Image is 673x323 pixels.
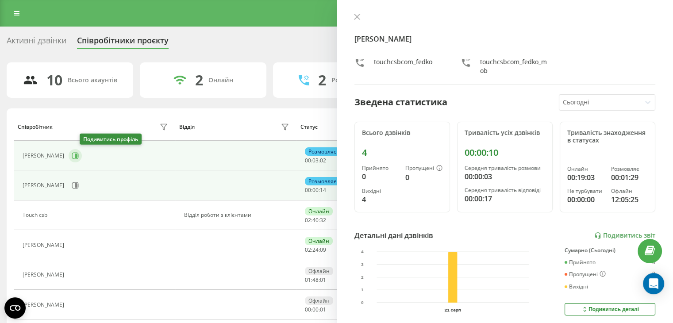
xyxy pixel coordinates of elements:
[361,250,364,254] text: 4
[305,277,326,283] div: : :
[361,288,364,292] text: 1
[305,186,311,194] span: 00
[611,166,648,172] div: Розмовляє
[305,217,326,223] div: : :
[643,273,664,294] div: Open Intercom Messenger
[362,147,442,158] div: 4
[465,187,545,193] div: Середня тривалість відповіді
[362,171,398,182] div: 0
[445,308,461,312] text: 21 серп
[312,186,319,194] span: 00
[305,187,326,193] div: : :
[567,194,604,205] div: 00:00:00
[305,158,326,164] div: : :
[46,72,62,88] div: 10
[300,124,318,130] div: Статус
[374,58,432,75] div: touchcsbcom_fedko
[68,77,117,84] div: Всього акаунтів
[320,246,326,254] span: 09
[320,186,326,194] span: 14
[354,96,447,109] div: Зведена статистика
[565,303,655,315] button: Подивитись деталі
[312,276,319,284] span: 48
[565,271,606,278] div: Пропущені
[567,172,604,183] div: 00:19:03
[567,129,648,144] div: Тривалість знаходження в статусах
[179,124,195,130] div: Відділ
[361,262,364,267] text: 3
[23,242,66,248] div: [PERSON_NAME]
[362,129,442,137] div: Всього дзвінків
[195,72,203,88] div: 2
[320,157,326,164] span: 02
[465,147,545,158] div: 00:00:10
[331,77,374,84] div: Розмовляють
[18,124,53,130] div: Співробітник
[567,166,604,172] div: Онлайн
[362,165,398,171] div: Прийнято
[305,247,326,253] div: : :
[318,72,326,88] div: 2
[305,267,333,275] div: Офлайн
[652,271,655,278] div: 0
[312,306,319,313] span: 00
[354,230,433,241] div: Детальні дані дзвінків
[565,259,596,265] div: Прийнято
[305,306,311,313] span: 00
[305,216,311,224] span: 02
[305,177,340,185] div: Розмовляє
[465,193,545,204] div: 00:00:17
[465,165,545,171] div: Середня тривалість розмови
[594,232,655,239] a: Подивитись звіт
[305,237,333,245] div: Онлайн
[362,194,398,205] div: 4
[320,276,326,284] span: 01
[23,182,66,188] div: [PERSON_NAME]
[305,307,326,313] div: : :
[354,34,656,44] h4: [PERSON_NAME]
[362,188,398,194] div: Вихідні
[312,157,319,164] span: 03
[361,300,364,305] text: 0
[305,246,311,254] span: 02
[23,272,66,278] div: [PERSON_NAME]
[652,259,655,265] div: 0
[305,207,333,215] div: Онлайн
[7,36,66,50] div: Активні дзвінки
[23,153,66,159] div: [PERSON_NAME]
[565,247,655,254] div: Сумарно (Сьогодні)
[611,172,648,183] div: 00:01:29
[581,306,639,313] div: Подивитись деталі
[77,36,169,50] div: Співробітники проєкту
[480,58,549,75] div: touchcsbcom_fedko_mob
[305,157,311,164] span: 00
[611,194,648,205] div: 12:05:25
[305,296,333,305] div: Офлайн
[565,284,588,290] div: Вихідні
[405,172,442,183] div: 0
[23,302,66,308] div: [PERSON_NAME]
[305,147,340,156] div: Розмовляє
[184,212,292,218] div: Відділ роботи з клієнтами
[567,188,604,194] div: Не турбувати
[611,188,648,194] div: Офлайн
[23,212,50,218] div: Touch csb
[320,216,326,224] span: 32
[208,77,233,84] div: Онлайн
[465,171,545,182] div: 00:00:03
[305,276,311,284] span: 01
[405,165,442,172] div: Пропущені
[4,297,26,319] button: Open CMP widget
[312,246,319,254] span: 24
[320,306,326,313] span: 01
[312,216,319,224] span: 40
[361,275,364,280] text: 2
[465,129,545,137] div: Тривалість усіх дзвінків
[80,134,142,145] div: Подивитись профіль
